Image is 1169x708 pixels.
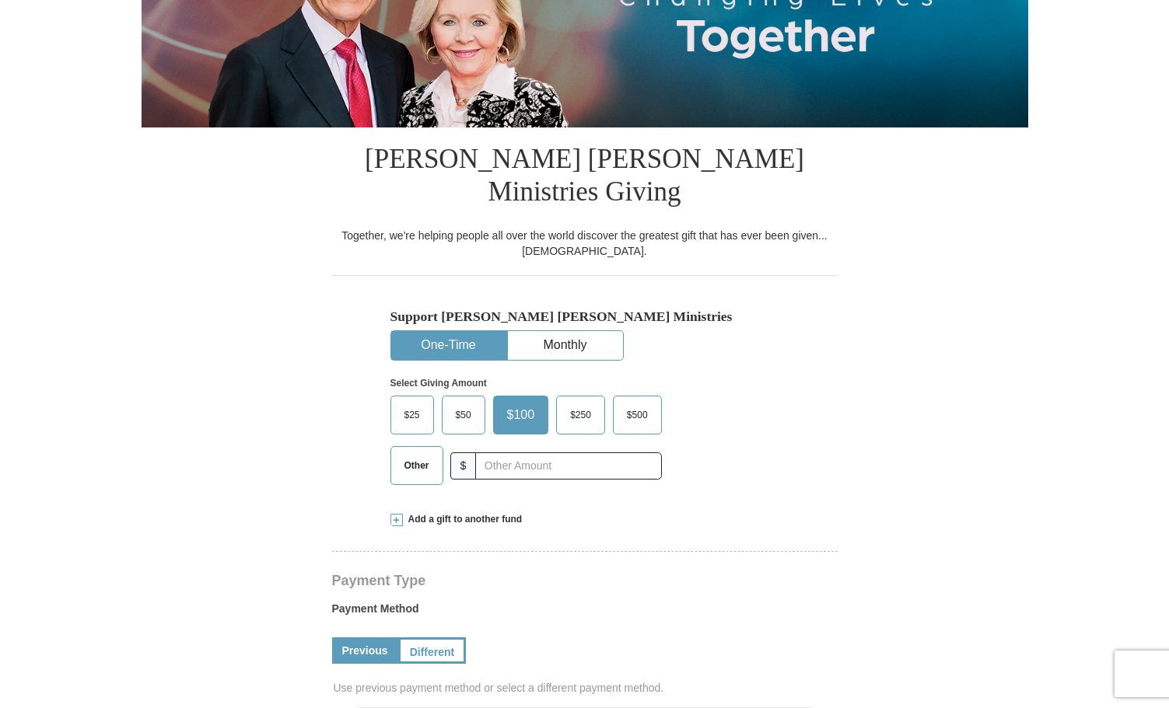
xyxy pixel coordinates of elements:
span: Use previous payment method or select a different payment method. [334,680,839,696]
button: Monthly [508,331,623,360]
span: $25 [397,403,428,427]
span: Add a gift to another fund [403,513,523,526]
span: $ [450,452,477,480]
div: Together, we're helping people all over the world discover the greatest gift that has ever been g... [332,228,838,259]
button: One-Time [391,331,506,360]
h4: Payment Type [332,574,838,587]
span: $50 [448,403,479,427]
span: $100 [499,403,543,427]
label: Payment Method [332,601,838,624]
h1: [PERSON_NAME] [PERSON_NAME] Ministries Giving [332,127,838,228]
span: Other [397,454,437,477]
h5: Support [PERSON_NAME] [PERSON_NAME] Ministries [390,309,779,325]
span: $250 [562,403,599,427]
a: Different [398,637,467,664]
span: $500 [619,403,656,427]
input: Other Amount [475,452,661,480]
strong: Select Giving Amount [390,378,487,389]
a: Previous [332,637,398,664]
